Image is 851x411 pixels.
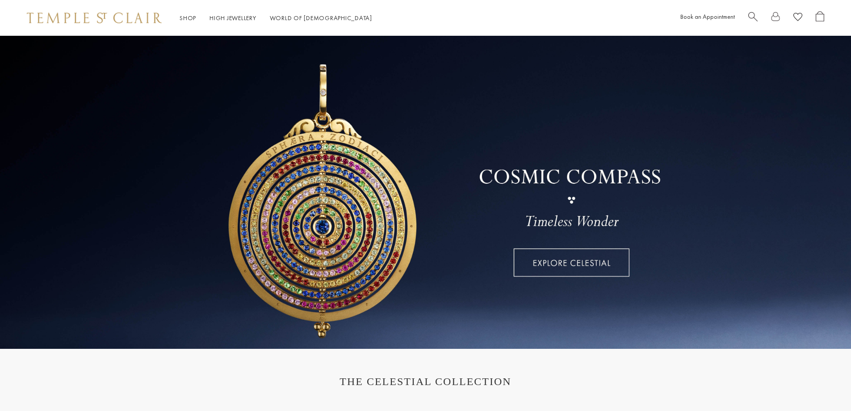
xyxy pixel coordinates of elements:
a: View Wishlist [793,11,802,25]
a: Open Shopping Bag [816,11,824,25]
a: Search [748,11,758,25]
nav: Main navigation [180,13,372,24]
a: World of [DEMOGRAPHIC_DATA]World of [DEMOGRAPHIC_DATA] [270,14,372,22]
h1: THE CELESTIAL COLLECTION [36,376,815,388]
a: ShopShop [180,14,196,22]
img: Temple St. Clair [27,13,162,23]
a: Book an Appointment [680,13,735,21]
iframe: Gorgias live chat messenger [806,369,842,402]
a: High JewelleryHigh Jewellery [210,14,256,22]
